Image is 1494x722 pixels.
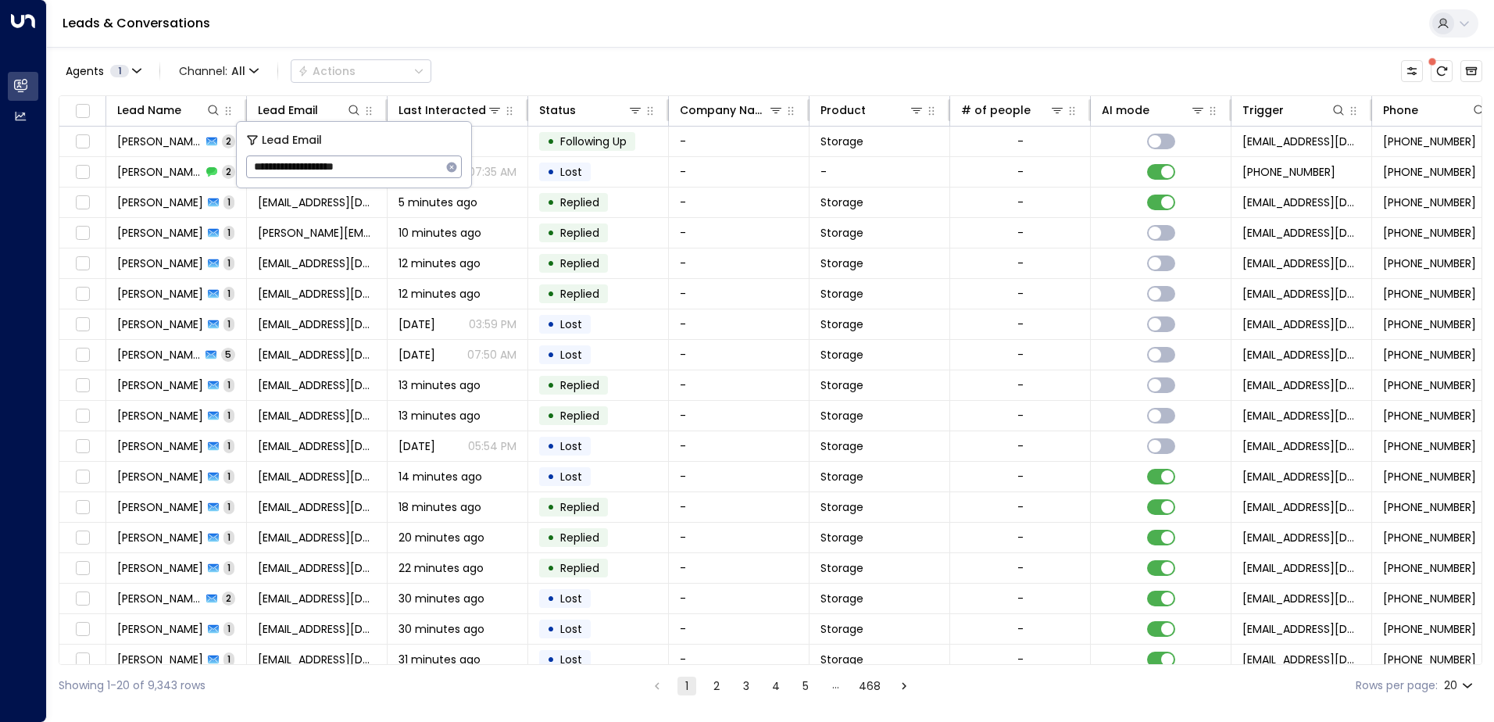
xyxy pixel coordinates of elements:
[399,652,481,667] span: 31 minutes ago
[1017,499,1024,515] div: -
[1383,438,1476,454] span: +447507597750
[820,469,863,484] span: Storage
[1242,316,1360,332] span: leads@space-station.co.uk
[117,499,203,515] span: Nina Woods
[258,560,376,576] span: faduqenure@gmail.com
[399,225,481,241] span: 10 minutes ago
[117,164,202,180] span: Karen Alcock
[820,652,863,667] span: Storage
[961,101,1065,120] div: # of people
[117,408,203,424] span: Karen Henderson
[66,66,104,77] span: Agents
[1017,408,1024,424] div: -
[73,193,92,213] span: Toggle select row
[1242,377,1360,393] span: leads@space-station.co.uk
[669,157,810,187] td: -
[1401,60,1423,82] button: Customize
[856,677,884,695] button: Go to page 468
[73,315,92,334] span: Toggle select row
[223,226,234,239] span: 1
[961,101,1031,120] div: # of people
[73,589,92,609] span: Toggle select row
[399,195,477,210] span: 5 minutes ago
[669,401,810,431] td: -
[73,406,92,426] span: Toggle select row
[399,621,484,637] span: 30 minutes ago
[399,408,481,424] span: 13 minutes ago
[560,316,582,332] span: Lost
[59,60,147,82] button: Agents1
[560,377,599,393] span: Replied
[820,591,863,606] span: Storage
[73,650,92,670] span: Toggle select row
[1102,101,1149,120] div: AI mode
[1242,225,1360,241] span: leads@space-station.co.uk
[117,195,203,210] span: Maria Foley
[73,528,92,548] span: Toggle select row
[547,463,555,490] div: •
[820,408,863,424] span: Storage
[547,433,555,459] div: •
[399,101,486,120] div: Last Interacted
[223,622,234,635] span: 1
[73,254,92,273] span: Toggle select row
[73,132,92,152] span: Toggle select row
[1383,652,1476,667] span: +447447945543
[547,616,555,642] div: •
[737,677,756,695] button: Go to page 3
[258,469,376,484] span: corinnaannett123@hotmail.com
[560,225,599,241] span: Replied
[796,677,815,695] button: Go to page 5
[1383,469,1476,484] span: +447914925405
[669,645,810,674] td: -
[223,531,234,544] span: 1
[173,60,265,82] button: Channel:All
[820,101,924,120] div: Product
[63,14,210,32] a: Leads & Conversations
[73,498,92,517] span: Toggle select row
[223,561,234,574] span: 1
[560,347,582,363] span: Lost
[223,317,234,331] span: 1
[1383,195,1476,210] span: +447914757230
[669,523,810,552] td: -
[399,560,484,576] span: 22 minutes ago
[117,560,203,576] span: Jessamine Levy
[1383,377,1476,393] span: +447507597750
[560,591,582,606] span: Lost
[547,311,555,338] div: •
[820,286,863,302] span: Storage
[117,101,181,120] div: Lead Name
[223,439,234,452] span: 1
[117,591,202,606] span: Rosie Craddock
[1242,560,1360,576] span: leads@space-station.co.uk
[669,188,810,217] td: -
[547,402,555,429] div: •
[560,164,582,180] span: Lost
[1102,101,1206,120] div: AI mode
[258,286,376,302] span: jg94@duck.com
[399,438,435,454] span: Aug 05, 2025
[258,195,376,210] span: Mariasmith2502@gmail.com
[820,316,863,332] span: Storage
[560,256,599,271] span: Replied
[547,524,555,551] div: •
[560,499,599,515] span: Replied
[1242,195,1360,210] span: leads@space-station.co.uk
[560,408,599,424] span: Replied
[547,250,555,277] div: •
[223,256,234,270] span: 1
[258,438,376,454] span: kazalex97@hotmail.com
[1242,621,1360,637] span: leads@space-station.co.uk
[1017,591,1024,606] div: -
[291,59,431,83] button: Actions
[399,591,484,606] span: 30 minutes ago
[222,134,235,148] span: 2
[547,585,555,612] div: •
[560,134,627,149] span: Following Up
[810,157,950,187] td: -
[399,347,435,363] span: Jun 23, 2025
[1017,347,1024,363] div: -
[1017,530,1024,545] div: -
[73,559,92,578] span: Toggle select row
